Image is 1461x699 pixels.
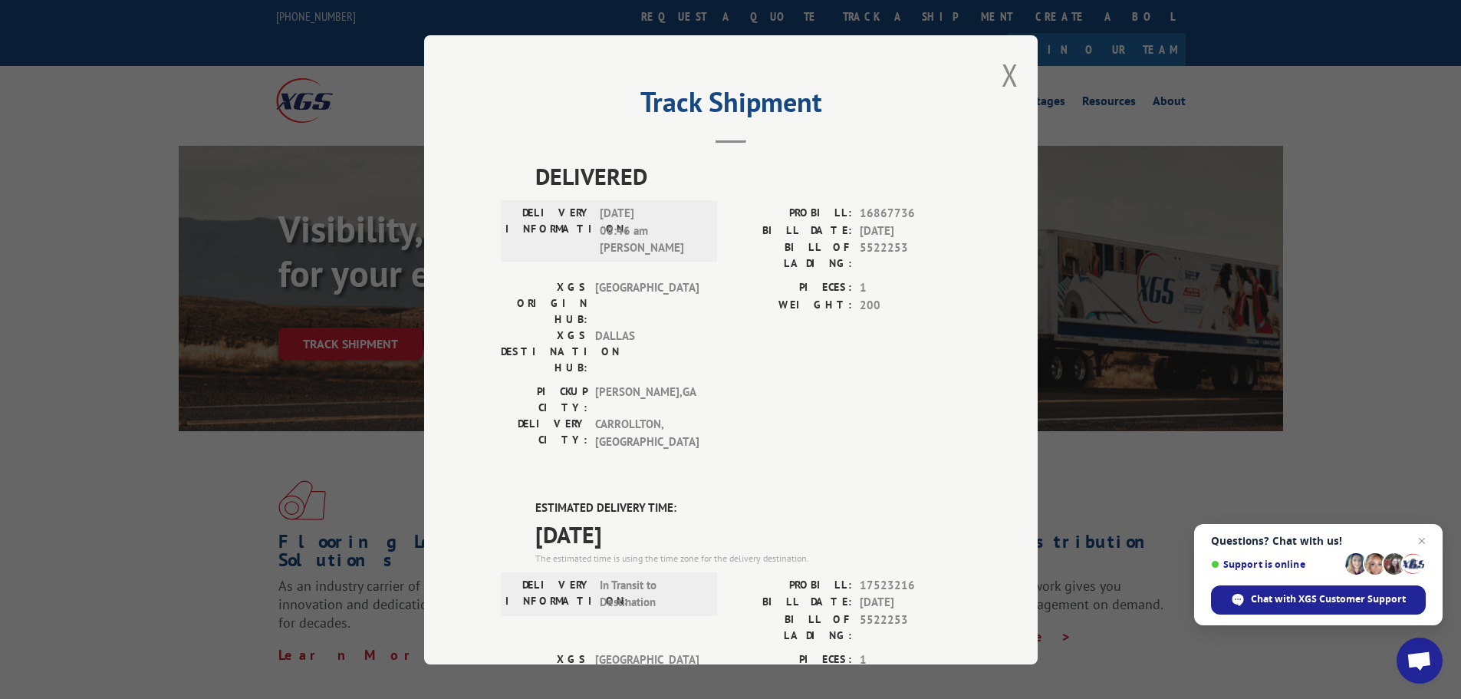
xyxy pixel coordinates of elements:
[860,296,961,314] span: 200
[505,205,592,257] label: DELIVERY INFORMATION:
[501,328,587,376] label: XGS DESTINATION HUB:
[731,279,852,297] label: PIECES:
[1251,592,1406,606] span: Chat with XGS Customer Support
[860,279,961,297] span: 1
[731,205,852,223] label: PROBILL:
[535,551,961,565] div: The estimated time is using the time zone for the delivery destination.
[860,576,961,594] span: 17523216
[731,239,852,272] label: BILL OF LADING:
[860,594,961,612] span: [DATE]
[595,651,699,699] span: [GEOGRAPHIC_DATA]
[1413,532,1431,550] span: Close chat
[501,651,587,699] label: XGS ORIGIN HUB:
[731,576,852,594] label: PROBILL:
[600,576,703,611] span: In Transit to Destination
[860,205,961,223] span: 16867736
[860,611,961,643] span: 5522253
[595,416,699,450] span: CARROLLTON , [GEOGRAPHIC_DATA]
[501,416,587,450] label: DELIVERY CITY:
[1211,559,1340,570] span: Support is online
[731,222,852,239] label: BILL DATE:
[1397,638,1443,684] div: Open chat
[860,222,961,239] span: [DATE]
[505,576,592,611] label: DELIVERY INFORMATION:
[501,279,587,328] label: XGS ORIGIN HUB:
[535,159,961,193] span: DELIVERED
[1211,585,1426,615] div: Chat with XGS Customer Support
[600,205,703,257] span: [DATE] 08:46 am [PERSON_NAME]
[501,91,961,120] h2: Track Shipment
[595,279,699,328] span: [GEOGRAPHIC_DATA]
[1002,54,1018,95] button: Close modal
[731,296,852,314] label: WEIGHT:
[731,611,852,643] label: BILL OF LADING:
[535,516,961,551] span: [DATE]
[595,328,699,376] span: DALLAS
[731,651,852,668] label: PIECES:
[535,500,961,517] label: ESTIMATED DELIVERY TIME:
[501,384,587,416] label: PICKUP CITY:
[860,239,961,272] span: 5522253
[860,651,961,668] span: 1
[595,384,699,416] span: [PERSON_NAME] , GA
[1211,535,1426,547] span: Questions? Chat with us!
[731,594,852,612] label: BILL DATE:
